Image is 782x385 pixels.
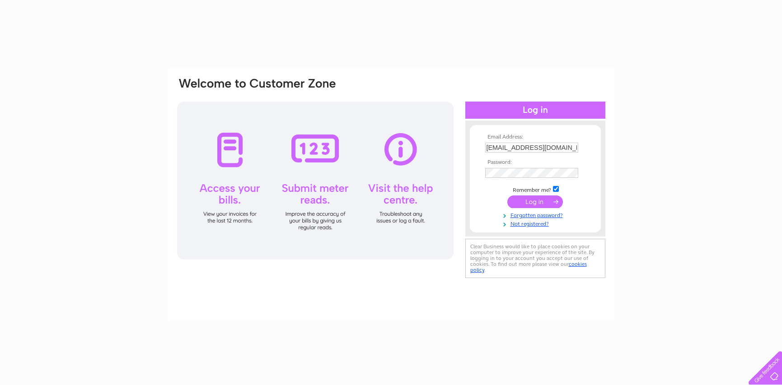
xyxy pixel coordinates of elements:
[483,185,588,194] td: Remember me?
[483,134,588,140] th: Email Address:
[470,261,587,273] a: cookies policy
[507,195,563,208] input: Submit
[465,239,605,278] div: Clear Business would like to place cookies on your computer to improve your experience of the sit...
[485,210,588,219] a: Forgotten password?
[483,159,588,166] th: Password:
[485,219,588,227] a: Not registered?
